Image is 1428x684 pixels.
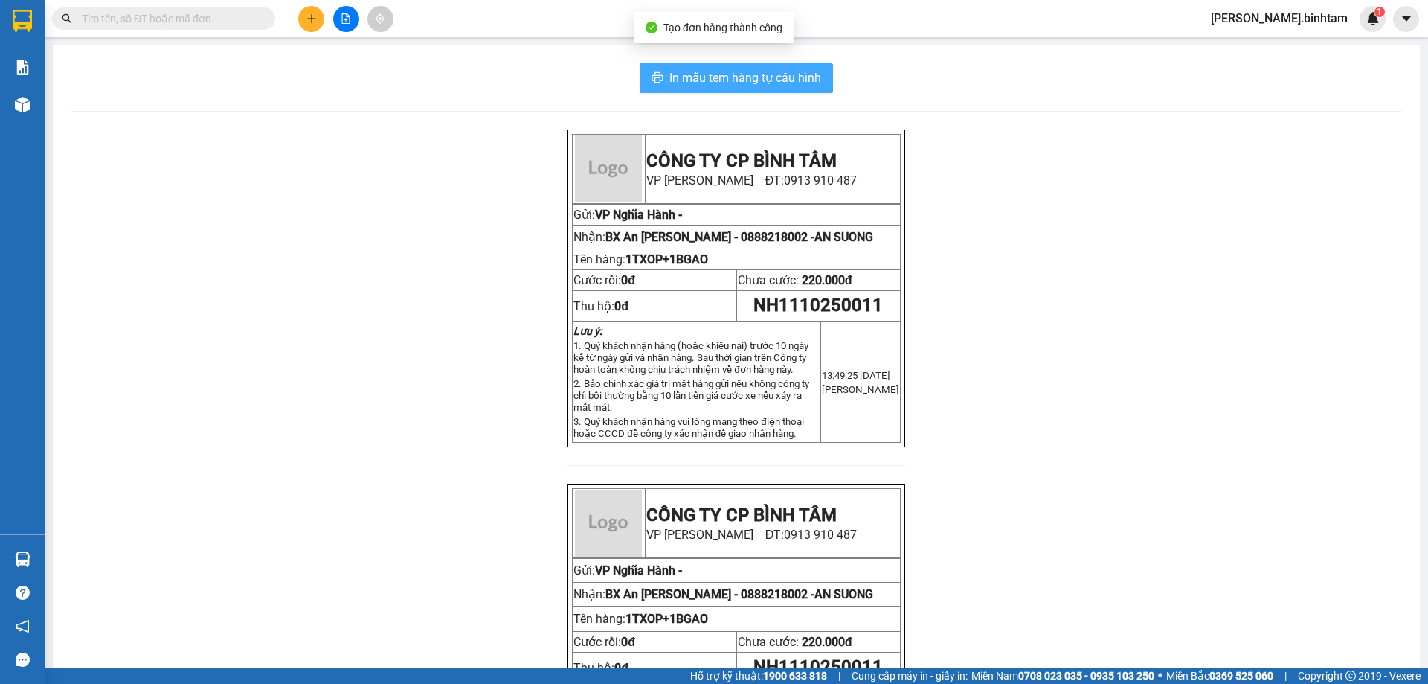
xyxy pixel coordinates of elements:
sup: 1 [1374,7,1385,17]
span: question-circle [16,586,30,600]
span: 0đ [621,273,635,287]
img: logo [575,490,642,557]
span: notification [16,619,30,633]
span: 1. Quý khách nhận hàng (hoặc khiếu nại) trước 10 ngày kể từ ngày gửi và nhận hàng. Sau thời gian ... [573,340,808,375]
input: Tìm tên, số ĐT hoặc mã đơn [82,10,257,27]
span: search [62,13,72,24]
span: Chưa cước: [738,273,852,287]
span: Cước rồi: [573,273,635,287]
img: logo [575,135,642,202]
strong: 0369 525 060 [1209,670,1273,682]
button: caret-down [1393,6,1419,32]
span: VP Nghĩa Hành - [28,86,115,100]
span: copyright [1345,671,1356,681]
span: 1 [1377,7,1382,17]
span: AN SUONG [814,230,873,244]
span: check-circle [646,22,657,33]
strong: 1900 633 818 [763,670,827,682]
span: 220.000đ [802,273,852,287]
strong: 0đ [614,299,628,313]
span: | [838,668,840,684]
span: Gửi: [573,563,682,578]
img: solution-icon [15,60,30,75]
span: Cước rồi: [573,635,635,649]
span: Nhận: [6,104,152,132]
span: Nhận: [573,230,814,244]
span: BX An [PERSON_NAME] - [605,587,873,601]
span: AN SUONG [814,587,873,601]
span: printer [652,71,663,86]
span: NH1110250011 [753,295,883,316]
span: file-add [341,13,351,24]
span: plus [306,13,317,24]
button: aim [367,6,393,32]
span: VP [PERSON_NAME] ĐT: [646,173,858,188]
button: plus [298,6,324,32]
span: 0913 910 487 [784,528,857,542]
button: printerIn mẫu tem hàng tự cấu hình [640,63,833,93]
strong: CÔNG TY CP BÌNH TÂM [53,8,202,50]
span: 0888218002 - [741,587,873,601]
span: Chưa cước: [738,635,852,649]
strong: CÔNG TY CP BÌNH TÂM [646,150,837,171]
span: Miền Bắc [1166,668,1273,684]
span: VP [PERSON_NAME] - [6,104,152,132]
span: 0913 910 487 [72,66,145,80]
span: 0đ [621,635,635,649]
span: 1TXOP+1BGAO [625,252,708,266]
span: aim [375,13,385,24]
span: 220.000đ [802,635,852,649]
strong: 0đ [614,661,628,675]
img: warehouse-icon [15,552,30,567]
span: | [1284,668,1287,684]
span: Tạo đơn hàng thành công [663,22,782,33]
span: Nhận: [573,587,873,601]
span: 13:49:25 [DATE] [822,370,890,381]
span: In mẫu tem hàng tự cấu hình [669,68,821,87]
span: VP [PERSON_NAME] ĐT: [646,528,858,542]
span: [PERSON_NAME] [822,384,899,395]
span: 0888218002 - [741,230,814,244]
span: Tên hàng: [573,252,708,266]
span: Cung cấp máy in - giấy in: [852,668,968,684]
span: caret-down [1400,12,1413,25]
span: Miền Nam [971,668,1154,684]
span: [PERSON_NAME].binhtam [1199,9,1360,28]
span: Gửi: [573,208,595,222]
strong: Lưu ý: [573,325,602,337]
span: VP [PERSON_NAME] ĐT: [53,52,169,80]
span: Tên hàng: [573,612,708,626]
button: file-add [333,6,359,32]
strong: CÔNG TY CP BÌNH TÂM [646,505,837,525]
span: VP Nghĩa Hành - [595,208,682,222]
img: logo-vxr [13,10,32,32]
img: warehouse-icon [15,97,30,112]
span: Thu hộ: [573,299,628,313]
span: Thu hộ: [573,661,628,675]
span: 0913 910 487 [784,173,857,188]
strong: 0708 023 035 - 0935 103 250 [1018,670,1154,682]
span: message [16,653,30,667]
span: NH1110250011 [753,656,883,677]
span: BX An [PERSON_NAME] - [605,230,814,244]
span: ⚪️ [1158,673,1162,679]
span: 2. Bảo chính xác giá trị mặt hàng gửi nếu không công ty chỉ bồi thường bằng 10 lần tiền giá cước ... [573,378,809,413]
span: Gửi: [6,86,28,100]
span: 3. Quý khách nhận hàng vui lòng mang theo điện thoại hoặc CCCD đề công ty xác nhận để giao nhận h... [573,416,803,439]
img: icon-new-feature [1366,12,1380,25]
span: 1TXOP+1BGAO [625,612,708,626]
img: logo [6,11,51,78]
span: Hỗ trợ kỹ thuật: [690,668,827,684]
span: VP Nghĩa Hành - [595,563,682,578]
